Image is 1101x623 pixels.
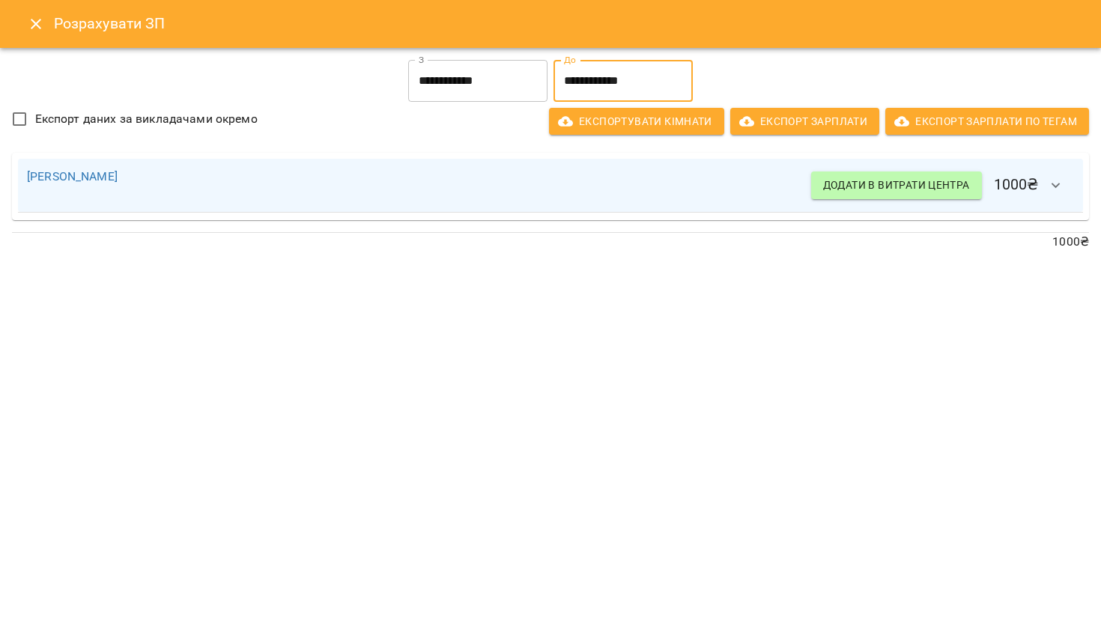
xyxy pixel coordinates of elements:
button: Експорт Зарплати [730,108,879,135]
h6: 1000 ₴ [811,168,1074,204]
button: Додати в витрати центра [811,171,982,198]
button: Експортувати кімнати [549,108,724,135]
span: Експорт Зарплати [742,112,867,130]
span: Експортувати кімнати [561,112,712,130]
span: Експорт Зарплати по тегам [897,112,1077,130]
a: [PERSON_NAME] [27,169,118,183]
button: Експорт Зарплати по тегам [885,108,1089,135]
span: Експорт даних за викладачами окремо [35,110,258,128]
h6: Розрахувати ЗП [54,12,1083,35]
button: Close [18,6,54,42]
span: Додати в витрати центра [823,176,970,194]
p: 1000 ₴ [12,233,1089,251]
